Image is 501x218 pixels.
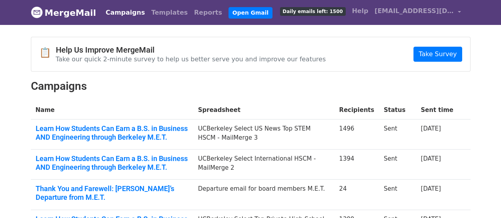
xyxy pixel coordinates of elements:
[421,125,441,132] a: [DATE]
[334,150,379,180] td: 1394
[193,150,334,180] td: UCBerkeley Select International HSCM - MailMerge 2
[148,5,191,21] a: Templates
[379,180,416,210] td: Sent
[334,180,379,210] td: 24
[277,3,349,19] a: Daily emails left: 1500
[193,119,334,150] td: UCBerkeley Select US News Top STEM HSCM - MailMerge 3
[371,3,464,22] a: [EMAIL_ADDRESS][DOMAIN_NAME]
[31,80,471,93] h2: Campaigns
[379,119,416,150] td: Sent
[280,7,346,16] span: Daily emails left: 1500
[56,55,326,63] p: Take our quick 2-minute survey to help us better serve you and improve our features
[31,4,96,21] a: MergeMail
[334,101,379,119] th: Recipients
[56,45,326,55] h4: Help Us Improve MergeMail
[413,47,462,62] a: Take Survey
[375,6,454,16] span: [EMAIL_ADDRESS][DOMAIN_NAME]
[193,101,334,119] th: Spreadsheet
[36,124,189,141] a: Learn How Students Can Earn a B.S. in Business AND Engineering through Berkeley M.E.T.
[349,3,371,19] a: Help
[334,119,379,150] td: 1496
[421,155,441,162] a: [DATE]
[36,184,189,201] a: Thank You and Farewell: [PERSON_NAME]’s Departure from M.E.T.
[39,47,56,59] span: 📋
[229,7,272,19] a: Open Gmail
[191,5,225,21] a: Reports
[36,154,189,171] a: Learn How Students Can Earn a B.S. in Business AND Engineering through Berkeley M.E.T.
[31,6,43,18] img: MergeMail logo
[193,180,334,210] td: Departure email for board members M.E.T.
[379,101,416,119] th: Status
[379,150,416,180] td: Sent
[421,185,441,192] a: [DATE]
[103,5,148,21] a: Campaigns
[31,101,193,119] th: Name
[416,101,461,119] th: Sent time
